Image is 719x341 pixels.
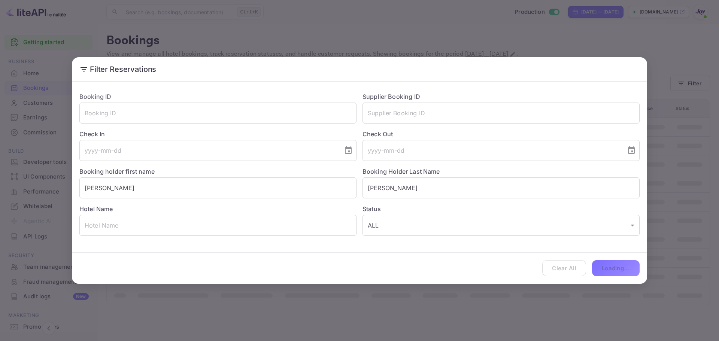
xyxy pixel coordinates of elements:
[362,215,640,236] div: ALL
[362,140,621,161] input: yyyy-mm-dd
[362,130,640,138] label: Check Out
[79,93,112,100] label: Booking ID
[79,168,155,175] label: Booking holder first name
[362,177,640,198] input: Holder Last Name
[362,168,440,175] label: Booking Holder Last Name
[79,130,357,138] label: Check In
[362,103,640,124] input: Supplier Booking ID
[79,103,357,124] input: Booking ID
[624,143,639,158] button: Choose date
[362,93,420,100] label: Supplier Booking ID
[79,140,338,161] input: yyyy-mm-dd
[362,204,640,213] label: Status
[79,215,357,236] input: Hotel Name
[79,205,113,213] label: Hotel Name
[341,143,356,158] button: Choose date
[72,57,647,81] h2: Filter Reservations
[79,177,357,198] input: Holder First Name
